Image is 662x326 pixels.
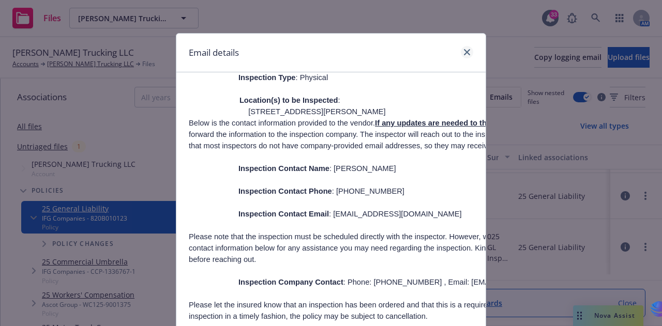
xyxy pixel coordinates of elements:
[238,278,343,286] b: Inspection Company Contact
[239,96,338,104] b: Location(s) to be Inspected
[238,187,404,195] span: : [PHONE_NUMBER]
[238,73,328,82] span: : Physical
[461,46,473,58] a: close
[238,164,396,173] span: : [PERSON_NAME]
[238,73,295,82] b: Inspection Type
[238,210,462,218] span: : [EMAIL_ADDRESS][DOMAIN_NAME]
[238,164,329,173] b: Inspection Contact Name
[238,278,600,286] span: : Phone: [PHONE_NUMBER] , Email: [EMAIL_ADDRESS][DOMAIN_NAME]
[375,119,658,127] b: If any updates are needed to the contact information, please reply to this email
[238,210,329,218] b: Inspection Contact Email
[238,187,332,195] b: Inspection Contact Phone
[189,46,239,59] h1: Email details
